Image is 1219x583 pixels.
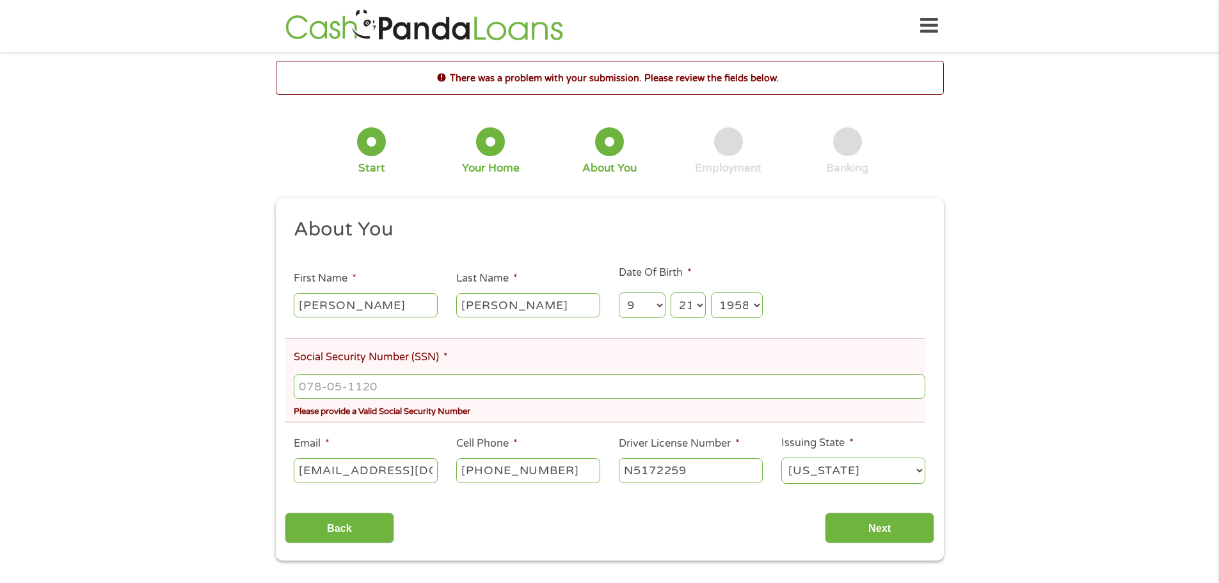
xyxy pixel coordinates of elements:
input: 078-05-1120 [294,374,925,399]
label: Email [294,437,330,451]
label: First Name [294,272,356,285]
input: John [294,293,438,317]
label: Last Name [456,272,518,285]
input: john@gmail.com [294,458,438,483]
label: Social Security Number (SSN) [294,351,448,364]
img: GetLoanNow Logo [282,8,567,44]
label: Driver License Number [619,437,740,451]
input: Smith [456,293,600,317]
div: Please provide a Valid Social Security Number [294,401,925,419]
div: Your Home [462,161,520,175]
label: Cell Phone [456,437,518,451]
h2: There was a problem with your submission. Please review the fields below. [276,71,943,85]
input: Back [285,513,394,544]
h2: About You [294,217,916,243]
div: Employment [695,161,761,175]
label: Date Of Birth [619,266,692,280]
label: Issuing State [781,436,854,450]
input: (541) 754-3010 [456,458,600,483]
div: About You [582,161,637,175]
div: Banking [826,161,868,175]
div: Start [358,161,385,175]
input: Next [825,513,934,544]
